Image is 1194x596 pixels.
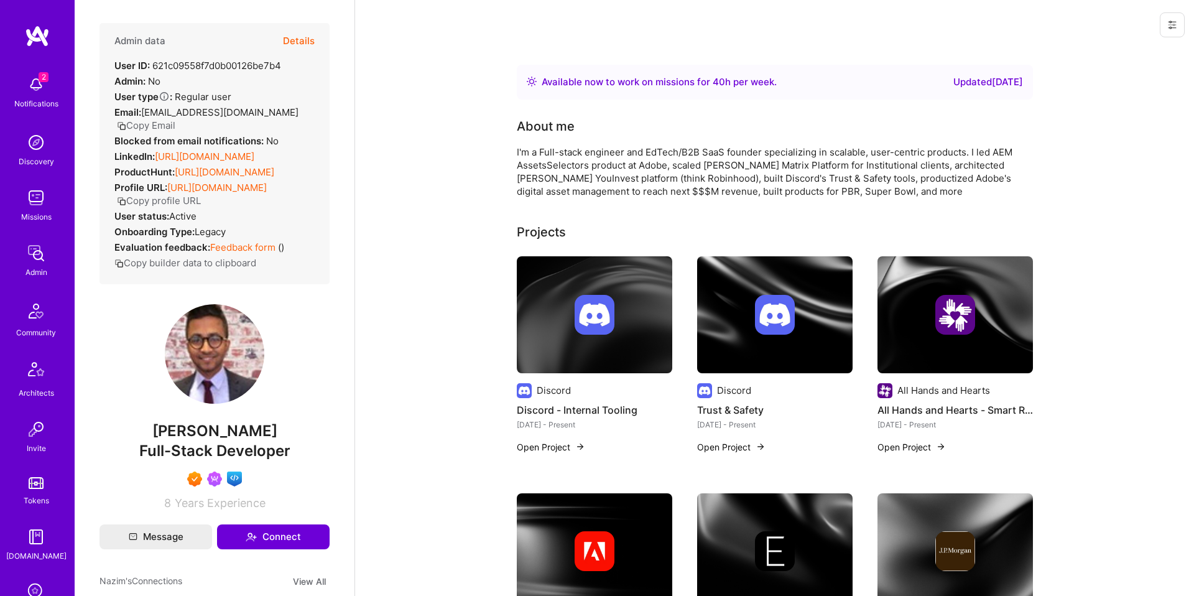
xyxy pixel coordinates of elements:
[697,383,712,398] img: Company logo
[517,146,1014,198] div: I'm a Full-stack engineer and EdTech/B2B SaaS founder specializing in scalable, user-centric prod...
[283,23,315,59] button: Details
[114,151,155,162] strong: LinkedIn:
[25,25,50,47] img: logo
[129,533,137,541] i: icon Mail
[117,194,201,207] button: Copy profile URL
[117,121,126,131] i: icon Copy
[114,182,167,193] strong: Profile URL:
[29,477,44,489] img: tokens
[99,524,212,549] button: Message
[114,59,281,72] div: 621c09558f7d0b00126be7b4
[114,210,169,222] strong: User status:
[877,440,946,454] button: Open Project
[155,151,254,162] a: [URL][DOMAIN_NAME]
[167,182,267,193] a: [URL][DOMAIN_NAME]
[897,384,990,397] div: All Hands and Hearts
[6,549,67,562] div: [DOMAIN_NAME]
[14,97,58,110] div: Notifications
[114,90,231,103] div: Regular user
[117,197,126,206] i: icon Copy
[27,442,46,455] div: Invite
[99,574,182,589] span: Nazim's Connections
[19,386,54,399] div: Architects
[114,75,146,87] strong: Admin:
[210,241,275,253] a: Feedback form
[114,135,266,147] strong: Blocked from email notifications:
[542,75,777,90] div: Available now to work on missions for h per week .
[114,166,175,178] strong: ProductHunt:
[697,418,853,431] div: [DATE] - Present
[517,256,672,373] img: cover
[114,35,165,47] h4: Admin data
[169,210,197,222] span: Active
[217,524,330,549] button: Connect
[24,185,49,210] img: teamwork
[139,442,290,460] span: Full-Stack Developer
[877,418,1033,431] div: [DATE] - Present
[187,472,202,487] img: Exceptional A.Teamer
[575,295,614,335] img: Company logo
[114,106,141,118] strong: Email:
[19,155,54,168] div: Discovery
[936,442,946,452] img: arrow-right
[114,226,195,238] strong: Onboarding Type:
[527,77,537,86] img: Availability
[755,531,795,571] img: Company logo
[713,76,725,88] span: 40
[114,75,160,88] div: No
[575,442,585,452] img: arrow-right
[935,531,975,571] img: Company logo
[575,531,614,571] img: Company logo
[195,226,226,238] span: legacy
[537,384,571,397] div: Discord
[165,304,264,404] img: User Avatar
[117,119,175,132] button: Copy Email
[877,383,892,398] img: Company logo
[697,402,853,418] h4: Trust & Safety
[24,494,49,507] div: Tokens
[207,472,222,487] img: Been on Mission
[24,72,49,97] img: bell
[114,60,150,72] strong: User ID:
[24,130,49,155] img: discovery
[517,117,575,136] div: About me
[517,383,532,398] img: Company logo
[114,256,256,269] button: Copy builder data to clipboard
[289,574,330,589] button: View All
[16,326,56,339] div: Community
[697,256,853,373] img: cover
[21,210,52,223] div: Missions
[24,417,49,442] img: Invite
[697,440,766,454] button: Open Project
[877,256,1033,373] img: cover
[246,531,257,542] i: icon Connect
[877,402,1033,418] h4: All Hands and Hearts - Smart Response
[517,223,566,241] div: Projects
[141,106,298,118] span: [EMAIL_ADDRESS][DOMAIN_NAME]
[114,241,284,254] div: ( )
[114,134,279,147] div: No
[756,442,766,452] img: arrow-right
[935,295,975,335] img: Company logo
[39,72,49,82] span: 2
[99,422,330,440] span: [PERSON_NAME]
[114,259,124,268] i: icon Copy
[755,295,795,335] img: Company logo
[175,496,266,510] span: Years Experience
[21,296,51,326] img: Community
[24,241,49,266] img: admin teamwork
[175,166,274,178] a: [URL][DOMAIN_NAME]
[227,472,242,487] img: Front-end guild
[24,524,49,549] img: guide book
[114,91,172,103] strong: User type :
[517,402,672,418] h4: Discord - Internal Tooling
[21,356,51,386] img: Architects
[25,266,47,279] div: Admin
[517,418,672,431] div: [DATE] - Present
[717,384,751,397] div: Discord
[164,496,171,510] span: 8
[114,241,210,253] strong: Evaluation feedback:
[159,91,170,102] i: Help
[517,440,585,454] button: Open Project
[953,75,1023,90] div: Updated [DATE]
